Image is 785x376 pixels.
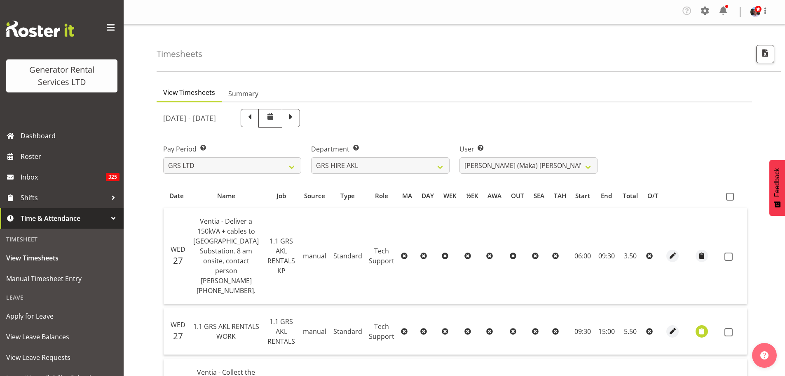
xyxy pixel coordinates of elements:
div: Role [370,191,393,201]
div: Job [267,191,295,201]
span: Inbox [21,171,106,183]
a: View Timesheets [2,248,122,268]
a: View Leave Balances [2,326,122,347]
div: MA [402,191,412,201]
span: View Leave Balances [6,331,117,343]
div: ½EK [466,191,478,201]
div: Timesheet [2,231,122,248]
span: 1.1 GRS AKL RENTALS KP [267,236,295,275]
a: Apply for Leave [2,306,122,326]
span: 27 [173,255,183,266]
span: Apply for Leave [6,310,117,322]
div: OUT [511,191,524,201]
label: User [459,144,598,154]
div: DAY [422,191,434,201]
span: Dashboard [21,130,120,142]
span: manual [303,251,326,260]
span: Summary [228,89,258,99]
div: WEK [443,191,457,201]
div: O/T [647,191,658,201]
div: Leave [2,289,122,306]
div: SEA [534,191,544,201]
div: Name [194,191,258,201]
span: View Leave Requests [6,351,117,364]
td: 15:00 [595,308,618,355]
span: Tech Support [369,246,394,265]
div: AWA [487,191,501,201]
span: manual [303,327,326,336]
div: Date [168,191,184,201]
td: Standard [330,308,366,355]
button: Export CSV [756,45,774,63]
img: help-xxl-2.png [760,351,769,359]
label: Department [311,144,449,154]
span: Ventia - Deliver a 150kVA + cables to [GEOGRAPHIC_DATA] Substation. 8 am onsite, contact person [... [193,217,259,295]
span: Shifts [21,192,107,204]
img: jacques-engelbrecht1e891c9ce5a0e1434353ba6e107c632d.png [750,7,760,17]
span: 1.1 GRS AKL RENTALS [267,317,295,346]
td: 3.50 [618,208,643,304]
span: View Timesheets [163,87,215,97]
span: 1.1 GRS AKL RENTALS WORK [193,322,259,341]
td: Standard [330,208,366,304]
a: Manual Timesheet Entry [2,268,122,289]
td: 06:00 [571,208,595,304]
span: View Timesheets [6,252,117,264]
label: Pay Period [163,144,301,154]
div: End [600,191,613,201]
td: 5.50 [618,308,643,355]
span: Wed [171,245,185,254]
span: Wed [171,320,185,329]
div: Total [623,191,638,201]
td: 09:30 [595,208,618,304]
span: 325 [106,173,120,181]
div: Type [335,191,361,201]
span: Tech Support [369,322,394,341]
div: TAH [554,191,566,201]
a: View Leave Requests [2,347,122,368]
span: Roster [21,150,120,163]
h5: [DATE] - [DATE] [163,114,216,123]
span: 27 [173,330,183,342]
div: Source [304,191,325,201]
td: 09:30 [571,308,595,355]
div: Start [575,191,590,201]
span: Time & Attendance [21,212,107,225]
div: Generator Rental Services LTD [14,64,109,88]
span: Feedback [773,168,781,197]
img: Rosterit website logo [6,21,74,37]
h4: Timesheets [157,49,202,59]
button: Feedback - Show survey [769,160,785,216]
span: Manual Timesheet Entry [6,272,117,285]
